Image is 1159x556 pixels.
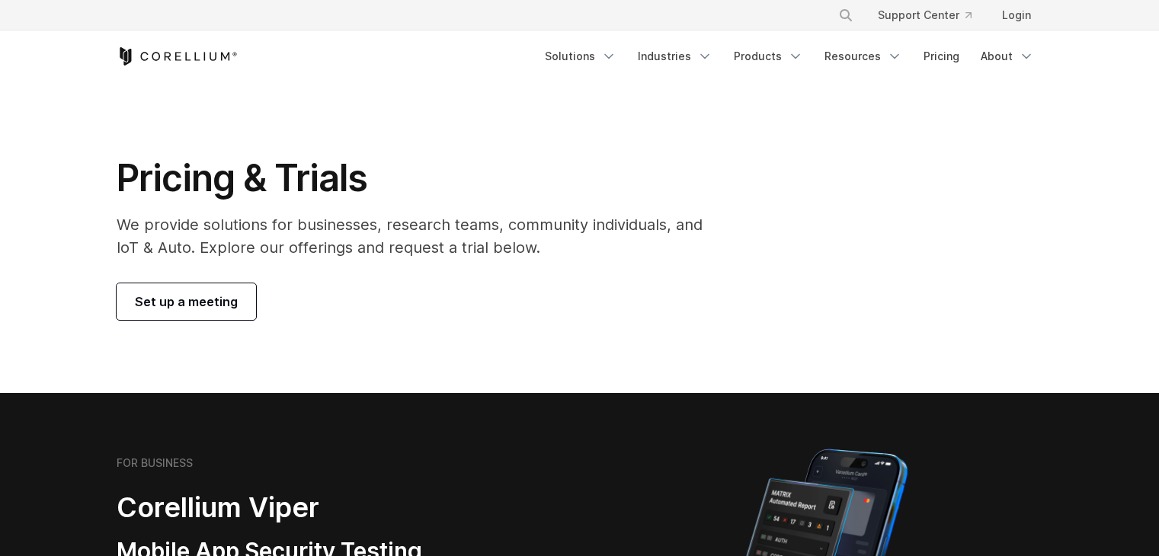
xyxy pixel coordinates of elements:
a: Pricing [914,43,969,70]
a: Support Center [866,2,984,29]
a: Solutions [536,43,626,70]
p: We provide solutions for businesses, research teams, community individuals, and IoT & Auto. Explo... [117,213,724,259]
div: Navigation Menu [536,43,1043,70]
a: Resources [815,43,911,70]
a: Products [725,43,812,70]
a: Corellium Home [117,47,238,66]
a: Set up a meeting [117,283,256,320]
h2: Corellium Viper [117,490,507,525]
div: Navigation Menu [820,2,1043,29]
a: Login [990,2,1043,29]
button: Search [832,2,860,29]
a: About [972,43,1043,70]
h6: FOR BUSINESS [117,456,193,470]
span: Set up a meeting [135,292,238,311]
a: Industries [629,43,722,70]
h1: Pricing & Trials [117,155,724,201]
